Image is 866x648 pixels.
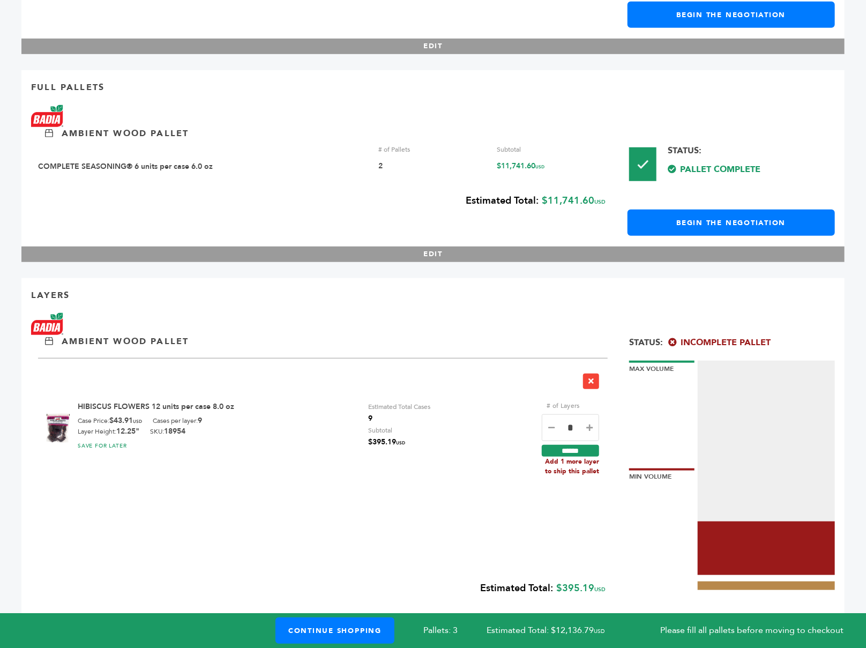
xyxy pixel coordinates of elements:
b: 12.25" [116,426,139,436]
div: Subtotal [497,145,608,154]
span: 9 [369,413,431,424]
a: HIBISCUS FLOWERS 12 units per case 8.0 oz [78,401,234,412]
div: Case Price: [78,416,142,427]
button: EDIT [21,39,845,54]
span: USD [594,628,604,635]
img: Brand Name [31,105,63,127]
img: Pallet-Icons-01.png [629,147,656,181]
div: Min Volume [629,468,695,481]
span: USD [595,586,606,593]
span: Please fill all pallets before moving to checkout [660,624,843,636]
div: Status: [629,330,835,348]
div: # of Pallets [378,145,489,154]
b: 9 [198,415,202,426]
p: Ambient Wood Pallet [62,128,189,139]
b: Estimated Total: [466,194,539,207]
img: Brand Name [31,313,63,335]
div: Estimated Total Cases [369,401,431,424]
span: USD [595,198,606,206]
span: USD [133,419,142,424]
p: Layers [31,289,70,301]
b: $43.91 [109,415,142,426]
a: Begin the Negotiation [628,2,835,28]
div: Subtotal [369,424,406,449]
div: $11,741.60 [497,161,608,172]
div: $395.19 [31,575,606,603]
div: Layer Height: [78,427,139,436]
a: SAVE FOR LATER [78,442,127,450]
div: $11,741.60 [31,188,606,215]
a: COMPLETE SEASONING® 6 units per case 6.0 oz [38,161,213,172]
label: # of Layers [542,400,585,412]
div: Max Volume [629,361,695,374]
span: Estimated Total: $12,136.79 [487,624,633,636]
button: EDIT [21,247,845,262]
a: Begin the Negotiation [628,210,835,236]
p: Full Pallets [31,81,104,93]
img: Ambient [45,337,53,345]
a: Continue Shopping [275,617,394,644]
p: Ambient Wood Pallet [62,336,189,347]
span: Incomplete Pallet [668,337,771,348]
span: USD [536,164,545,170]
b: 18954 [164,426,185,436]
div: Cases per layer: [153,416,202,427]
span: USD [397,440,406,446]
span: Pallets: 3 [423,624,458,636]
span: $395.19 [369,436,406,449]
b: Estimated Total: [481,582,554,595]
div: Add 1 more layer to ship this pallet [542,457,599,476]
div: Status: [629,145,835,175]
div: SKU: [150,427,185,436]
img: Ambient [45,129,53,137]
span: Pallet Complete [629,163,835,175]
div: 2 [378,161,489,172]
